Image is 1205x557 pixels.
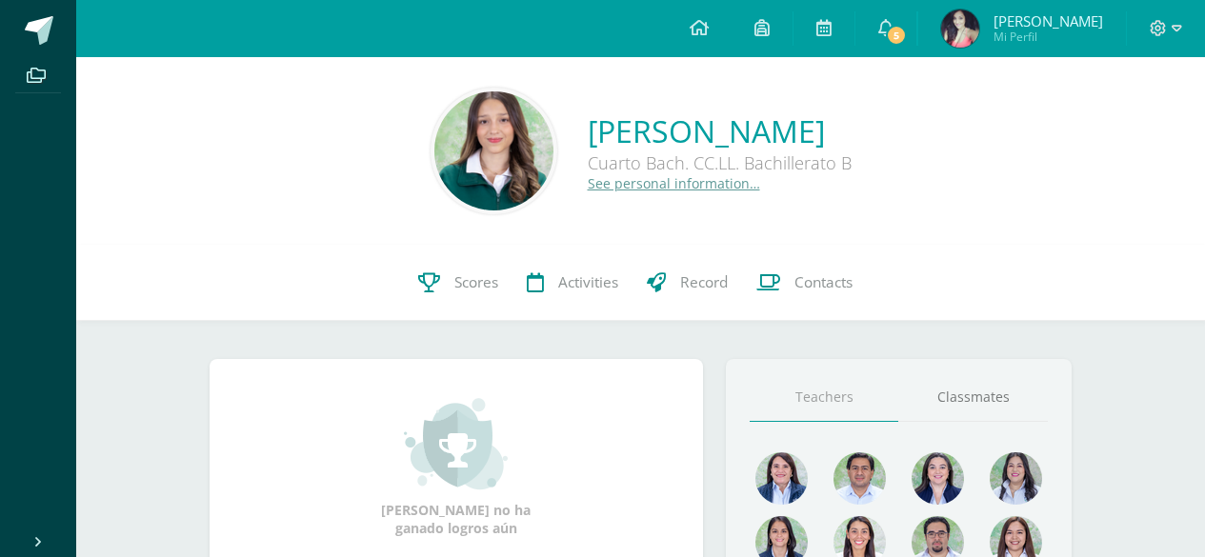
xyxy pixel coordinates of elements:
[912,452,964,505] img: 468d0cd9ecfcbce804e3ccd48d13f1ad.png
[588,151,852,174] div: Cuarto Bach. CC.LL. Bachillerato B
[512,245,633,321] a: Activities
[404,245,512,321] a: Scores
[898,373,1048,422] a: Classmates
[941,10,979,48] img: d686daa607961b8b187ff7fdc61e0d8f.png
[794,272,853,292] span: Contacts
[588,174,760,192] a: See personal information…
[742,245,867,321] a: Contacts
[886,25,907,46] span: 5
[755,452,808,505] img: 4477f7ca9110c21fc6bc39c35d56baaa.png
[994,11,1103,30] span: [PERSON_NAME]
[633,245,742,321] a: Record
[588,110,852,151] a: [PERSON_NAME]
[990,452,1042,505] img: 1934cc27df4ca65fd091d7882280e9dd.png
[680,272,728,292] span: Record
[454,272,498,292] span: Scores
[994,29,1103,45] span: Mi Perfil
[361,396,552,537] div: [PERSON_NAME] no ha ganado logros aún
[833,452,886,505] img: 1e7bfa517bf798cc96a9d855bf172288.png
[434,91,553,210] img: e87b6f19d14bc229f7c573161b41de10.png
[750,373,899,422] a: Teachers
[558,272,618,292] span: Activities
[404,396,508,491] img: achievement_small.png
